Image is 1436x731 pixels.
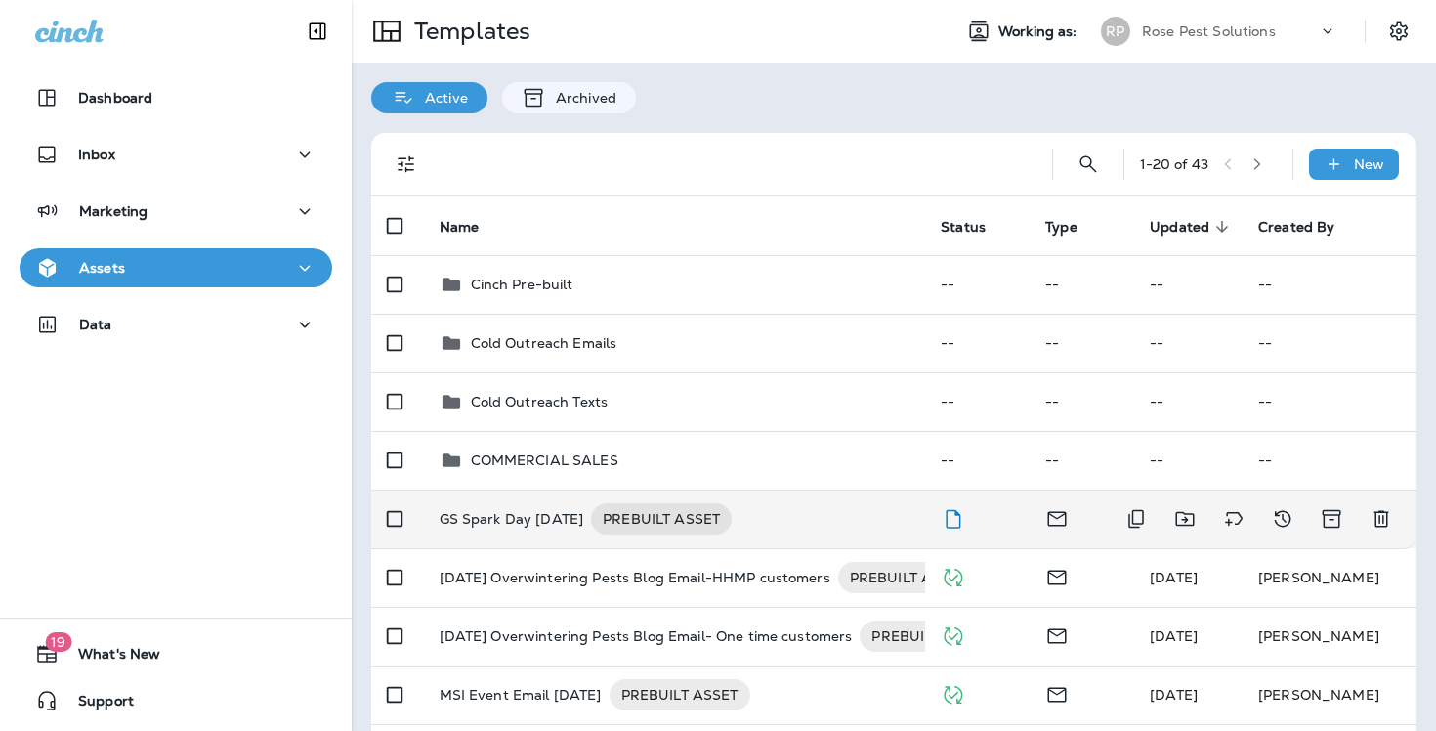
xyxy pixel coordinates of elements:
p: Archived [546,90,616,106]
p: Active [415,90,468,106]
span: Name [440,219,480,236]
p: Cinch Pre-built [471,277,573,292]
button: Data [20,305,332,344]
span: Working as: [998,23,1081,40]
button: Archive [1312,499,1352,538]
td: [PERSON_NAME] [1243,666,1416,724]
p: Assets [79,260,125,276]
span: Draft [941,508,965,526]
button: Search Templates [1069,145,1108,184]
button: Inbox [20,135,332,174]
span: What's New [59,646,160,669]
p: New [1354,156,1384,172]
span: Support [59,693,134,716]
span: Janelle Iaccino [1150,627,1198,645]
td: -- [1134,255,1243,314]
button: Collapse Sidebar [290,12,345,51]
div: PREBUILT ASSET [591,503,732,535]
span: PREBUILT ASSET [610,685,750,705]
p: [DATE] Overwintering Pests Blog Email- One time customers [440,621,853,652]
td: -- [1243,314,1416,372]
td: -- [1030,431,1134,490]
td: -- [925,431,1030,490]
button: Duplicate [1117,499,1156,538]
td: -- [1030,372,1134,431]
button: 19What's New [20,634,332,673]
span: PREBUILT ASSET [838,568,979,587]
span: Janelle Iaccino [1150,569,1198,586]
span: Updated [1150,219,1209,236]
p: COMMERCIAL SALES [471,452,618,468]
p: Inbox [78,147,115,162]
button: Delete [1362,499,1401,538]
span: Published [941,567,965,584]
span: Janelle Iaccino [1150,686,1198,704]
div: RP [1101,17,1130,46]
p: Templates [406,17,530,46]
td: -- [1243,431,1416,490]
p: GS Spark Day [DATE] [440,503,584,535]
span: Created By [1258,218,1360,236]
div: 1 - 20 of 43 [1140,156,1208,172]
td: -- [1030,255,1134,314]
p: MSI Event Email [DATE] [440,679,602,710]
span: Updated [1150,218,1235,236]
span: Published [941,684,965,702]
td: -- [1134,372,1243,431]
p: Marketing [79,203,148,219]
div: PREBUILT ASSET [838,562,979,593]
td: -- [1243,372,1416,431]
p: Data [79,317,112,332]
td: -- [1030,314,1134,372]
td: [PERSON_NAME] [1243,607,1416,666]
div: PREBUILT ASSET [610,679,750,710]
button: Marketing [20,192,332,231]
div: PREBUILT ASSET [860,621,1000,652]
span: Type [1045,219,1077,236]
button: Move to folder [1165,499,1204,538]
button: Add tags [1214,499,1253,538]
td: -- [1134,431,1243,490]
td: -- [925,314,1030,372]
span: Published [941,625,965,643]
td: -- [1134,314,1243,372]
button: Filters [387,145,426,184]
td: -- [925,372,1030,431]
button: Dashboard [20,78,332,117]
button: Assets [20,248,332,287]
span: Name [440,218,505,236]
button: View Changelog [1263,499,1302,538]
button: Support [20,681,332,720]
span: Status [941,219,986,236]
span: Email [1045,508,1069,526]
span: Status [941,218,1011,236]
span: Type [1045,218,1103,236]
span: PREBUILT ASSET [591,509,732,529]
span: Created By [1258,219,1334,236]
p: Cold Outreach Texts [471,394,609,409]
p: Rose Pest Solutions [1142,23,1276,39]
p: Dashboard [78,90,152,106]
span: PREBUILT ASSET [860,626,1000,646]
p: [DATE] Overwintering Pests Blog Email-HHMP customers [440,562,830,593]
span: 19 [45,632,71,652]
span: Email [1045,684,1069,702]
span: Email [1045,625,1069,643]
span: Email [1045,567,1069,584]
p: Cold Outreach Emails [471,335,617,351]
td: [PERSON_NAME] [1243,548,1416,607]
button: Settings [1381,14,1416,49]
td: -- [1243,255,1416,314]
td: -- [925,255,1030,314]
